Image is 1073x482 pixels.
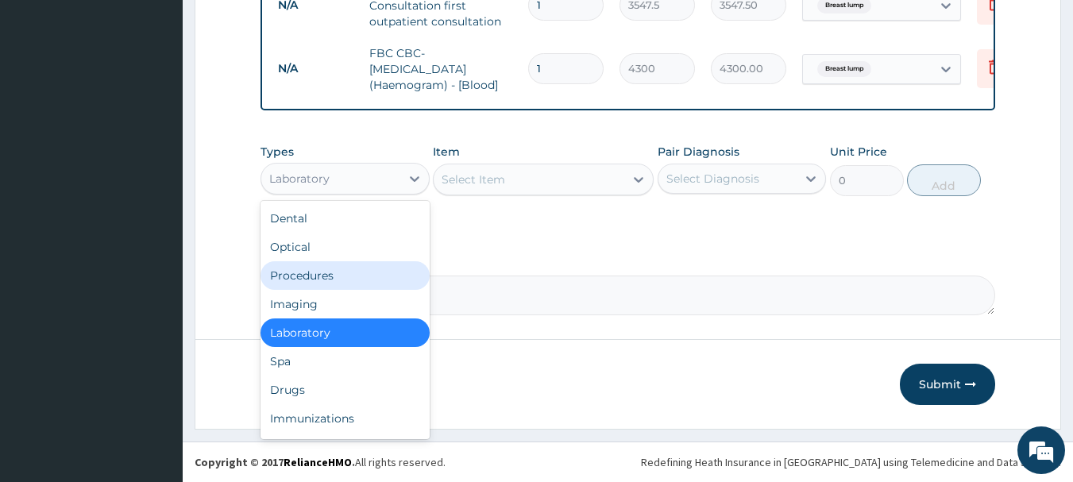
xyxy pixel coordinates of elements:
span: We're online! [92,141,219,302]
label: Unit Price [830,144,887,160]
strong: Copyright © 2017 . [195,455,355,469]
div: Dental [261,204,430,233]
td: N/A [270,54,361,83]
span: Breast lump [817,61,871,77]
div: Immunizations [261,404,430,433]
div: Optical [261,233,430,261]
a: RelianceHMO [284,455,352,469]
div: Spa [261,347,430,376]
div: Laboratory [269,171,330,187]
label: Pair Diagnosis [658,144,739,160]
div: Select Diagnosis [666,171,759,187]
button: Add [907,164,981,196]
div: Drugs [261,376,430,404]
div: Chat with us now [83,89,267,110]
div: Procedures [261,261,430,290]
img: d_794563401_company_1708531726252_794563401 [29,79,64,119]
div: Redefining Heath Insurance in [GEOGRAPHIC_DATA] using Telemedicine and Data Science! [641,454,1061,470]
div: Others [261,433,430,461]
label: Item [433,144,460,160]
button: Submit [900,364,995,405]
div: Imaging [261,290,430,318]
label: Types [261,145,294,159]
label: Comment [261,253,996,267]
footer: All rights reserved. [183,442,1073,482]
div: Select Item [442,172,505,187]
td: FBC CBC-[MEDICAL_DATA] (Haemogram) - [Blood] [361,37,520,101]
div: Minimize live chat window [261,8,299,46]
textarea: Type your message and hit 'Enter' [8,317,303,372]
div: Laboratory [261,318,430,347]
